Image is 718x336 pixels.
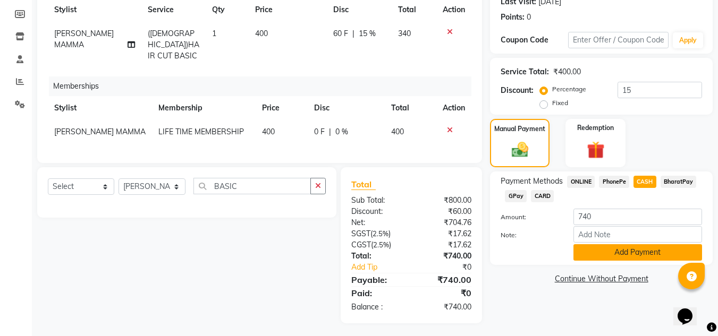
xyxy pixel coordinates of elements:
[262,127,275,136] span: 400
[359,28,376,39] span: 15 %
[411,251,479,262] div: ₹740.00
[343,217,411,228] div: Net:
[333,28,348,39] span: 60 F
[411,217,479,228] div: ₹704.76
[411,273,479,286] div: ₹740.00
[398,29,411,38] span: 340
[573,226,702,243] input: Add Note
[552,84,586,94] label: Percentage
[329,126,331,137] span: |
[673,32,703,48] button: Apply
[581,139,610,161] img: _gift.svg
[423,262,480,273] div: ₹0
[343,206,411,217] div: Discount:
[343,239,411,251] div: ( )
[391,127,404,136] span: 400
[411,206,479,217] div: ₹60.00
[505,190,527,202] span: GPay
[152,96,256,120] th: Membership
[255,29,268,38] span: 400
[49,76,479,96] div: Memberships
[599,176,629,188] span: PhonePe
[493,212,565,222] label: Amount:
[411,228,479,239] div: ₹17.62
[494,124,545,134] label: Manual Payment
[573,209,702,225] input: Amount
[343,195,411,206] div: Sub Total:
[527,12,531,23] div: 0
[343,262,423,273] a: Add Tip
[256,96,308,120] th: Price
[501,66,549,77] div: Service Total:
[351,229,370,238] span: SGST
[531,190,554,202] span: CARD
[373,229,388,238] span: 2.5%
[568,32,669,48] input: Enter Offer / Coupon Code
[552,98,568,108] label: Fixed
[48,96,152,120] th: Stylist
[54,127,146,136] span: [PERSON_NAME] MAMMA
[493,230,565,240] label: Note:
[501,12,525,23] div: Points:
[567,176,595,188] span: ONLINE
[148,29,199,61] span: ([DEMOGRAPHIC_DATA])HAIR CUT BASIC
[673,294,707,325] iframe: chat widget
[436,96,471,120] th: Action
[492,273,711,285] a: Continue Without Payment
[553,66,581,77] div: ₹400.00
[343,301,411,313] div: Balance :
[373,240,389,249] span: 2.5%
[411,301,479,313] div: ₹740.00
[501,35,568,46] div: Coupon Code
[212,29,216,38] span: 1
[661,176,697,188] span: BharatPay
[411,239,479,251] div: ₹17.62
[506,140,534,159] img: _cash.svg
[352,28,354,39] span: |
[343,228,411,239] div: ( )
[351,240,371,249] span: CGST
[573,244,702,261] button: Add Payment
[335,126,348,137] span: 0 %
[577,123,614,133] label: Redemption
[411,195,479,206] div: ₹800.00
[308,96,385,120] th: Disc
[351,179,376,190] span: Total
[501,85,534,96] div: Discount:
[193,178,311,194] input: Search
[158,127,244,136] span: LIFE TIME MEMBERSHIP
[54,29,114,49] span: [PERSON_NAME] MAMMA
[385,96,437,120] th: Total
[633,176,656,188] span: CASH
[343,273,411,286] div: Payable:
[343,251,411,262] div: Total:
[314,126,325,137] span: 0 F
[501,176,563,187] span: Payment Methods
[411,287,479,299] div: ₹0
[343,287,411,299] div: Paid:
